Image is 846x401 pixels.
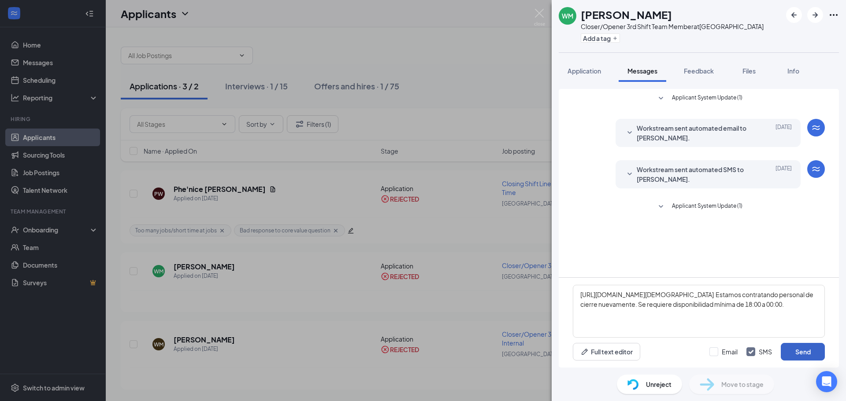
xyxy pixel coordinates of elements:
svg: SmallChevronDown [624,128,635,138]
button: ArrowLeftNew [786,7,802,23]
span: Applicant System Update (1) [672,93,742,104]
div: Open Intercom Messenger [816,371,837,392]
div: Closer/Opener 3rd Shift Team Member at [GEOGRAPHIC_DATA] [581,22,764,31]
span: Feedback [684,67,714,75]
button: SmallChevronDownApplicant System Update (1) [656,93,742,104]
svg: ArrowLeftNew [789,10,799,20]
span: Workstream sent automated email to [PERSON_NAME]. [637,123,752,143]
textarea: [URL][DOMAIN_NAME][DEMOGRAPHIC_DATA] Estamos contratando personal de cierre nuevamente. Se requie... [573,285,825,338]
svg: WorkstreamLogo [811,164,821,174]
button: PlusAdd a tag [581,33,620,43]
svg: SmallChevronDown [624,169,635,180]
span: Unreject [646,379,672,389]
span: [DATE] [775,123,792,143]
svg: SmallChevronDown [656,202,666,212]
span: Application [568,67,601,75]
svg: WorkstreamLogo [811,122,821,133]
h1: [PERSON_NAME] [581,7,672,22]
span: Info [787,67,799,75]
button: Send [781,343,825,361]
svg: Ellipses [828,10,839,20]
span: [DATE] [775,165,792,184]
svg: Pen [580,347,589,356]
svg: Plus [612,36,618,41]
span: Workstream sent automated SMS to [PERSON_NAME]. [637,165,752,184]
svg: SmallChevronDown [656,93,666,104]
button: SmallChevronDownApplicant System Update (1) [656,202,742,212]
span: Messages [627,67,657,75]
svg: ArrowRight [810,10,820,20]
span: Applicant System Update (1) [672,202,742,212]
button: Full text editorPen [573,343,640,361]
span: Files [742,67,756,75]
span: Move to stage [721,379,764,389]
div: WM [562,11,573,20]
button: ArrowRight [807,7,823,23]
